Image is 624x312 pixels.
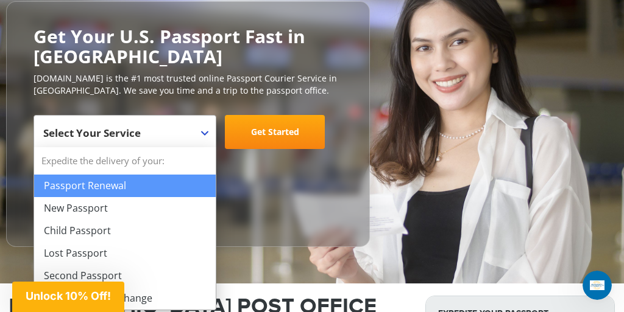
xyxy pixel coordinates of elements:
[34,287,216,310] li: Passport Name Change
[34,26,342,66] h2: Get Your U.S. Passport Fast in [GEOGRAPHIC_DATA]
[34,220,216,242] li: Child Passport
[34,115,216,149] span: Select Your Service
[43,126,141,140] span: Select Your Service
[34,242,216,265] li: Lost Passport
[34,147,216,310] li: Expedite the delivery of your:
[34,72,342,97] p: [DOMAIN_NAME] is the #1 most trusted online Passport Courier Service in [GEOGRAPHIC_DATA]. We sav...
[583,271,612,300] iframe: Intercom live chat
[225,115,325,149] a: Get Started
[26,289,111,302] span: Unlock 10% Off!
[34,175,216,197] li: Passport Renewal
[34,147,216,175] strong: Expedite the delivery of your:
[34,197,216,220] li: New Passport
[34,265,216,287] li: Second Passport
[12,282,124,312] div: Unlock 10% Off!
[43,120,204,154] span: Select Your Service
